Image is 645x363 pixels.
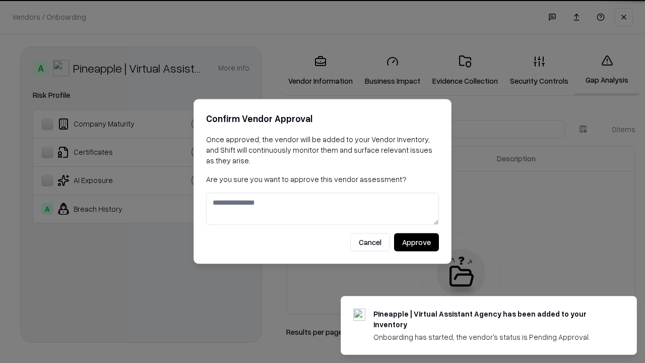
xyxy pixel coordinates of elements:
p: Once approved, the vendor will be added to your Vendor Inventory, and Shift will continuously mon... [206,134,439,166]
button: Approve [394,233,439,252]
button: Cancel [350,233,390,252]
img: trypineapple.com [353,309,365,321]
p: Are you sure you want to approve this vendor assessment? [206,174,439,185]
div: Pineapple | Virtual Assistant Agency has been added to your inventory [373,309,612,330]
h2: Confirm Vendor Approval [206,111,439,126]
div: Onboarding has started, the vendor's status is Pending Approval. [373,332,612,342]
